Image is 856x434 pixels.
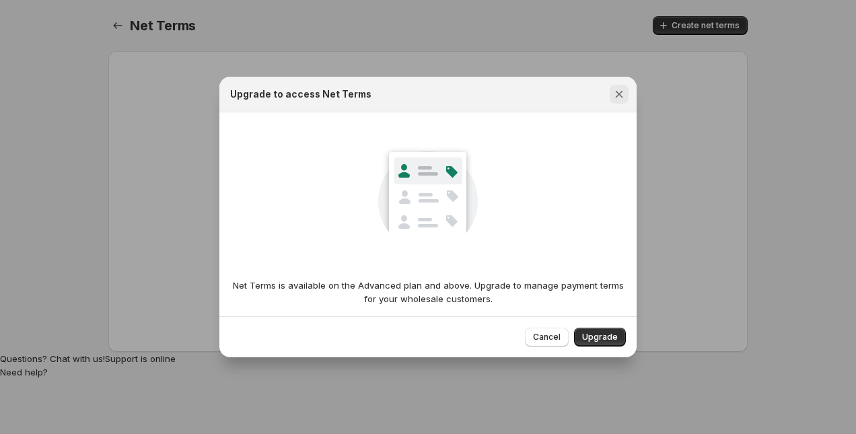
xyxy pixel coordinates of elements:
[230,279,626,305] p: Net Terms is available on the Advanced plan and above. Upgrade to manage payment terms for your w...
[582,332,618,342] span: Upgrade
[230,87,371,101] h2: Upgrade to access Net Terms
[574,328,626,347] button: Upgrade
[610,85,629,104] button: Close
[533,332,561,342] span: Cancel
[525,328,569,347] button: Cancel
